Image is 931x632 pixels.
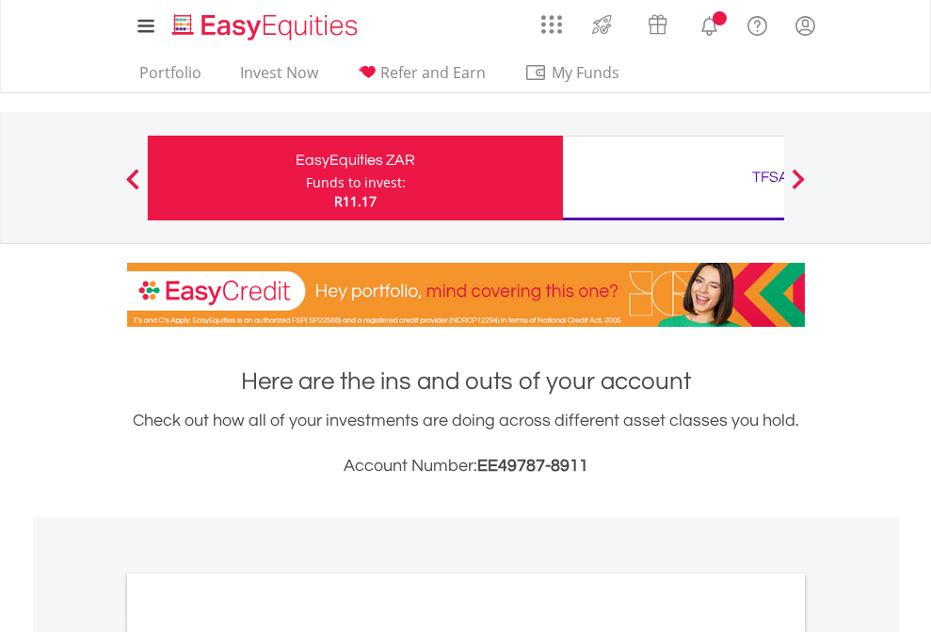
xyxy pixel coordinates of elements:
div: EasyEquities ZAR [159,147,552,173]
a: My Profile [781,5,829,46]
a: Refer and Earn [349,63,493,92]
a: Invest Now [233,63,326,92]
img: EasyEquities_Logo.png [169,11,365,42]
h1: Here are the ins and outs of your account [127,365,805,398]
img: thrive-v2.svg [586,9,618,40]
div: Check out how all of your investments are doing across different asset classes you hold. [127,408,805,479]
span: My Funds [524,60,648,85]
div: Funds to invest: [306,173,406,192]
a: AppsGrid [529,5,574,35]
img: EasyCredit Promotion Banner [127,263,805,327]
a: Vouchers [630,5,685,40]
a: FAQ's and Support [733,5,781,42]
span: Refer and Earn [380,62,486,83]
a: Notifications [685,5,733,42]
a: Portfolio [132,63,209,92]
a: Home page [165,5,365,42]
h3: Account Number: [127,453,805,479]
img: vouchers-v2.svg [642,9,673,40]
button: Next [779,178,817,197]
span: EE49787-8911 [477,457,588,475]
button: Previous [114,178,152,197]
img: grid-menu-icon.svg [541,14,562,35]
span: R11.17 [334,192,377,210]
